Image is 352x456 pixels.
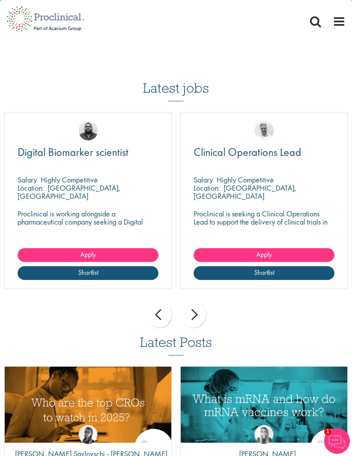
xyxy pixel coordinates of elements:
img: Ashley Bennett [79,121,98,140]
p: Proclinical is working alongside a pharmaceutical company seeking a Digital Biomarker Scientist t... [18,210,158,242]
img: Chatbot [324,428,350,454]
img: Hannah Burke [255,425,273,444]
a: Link to a post [181,367,347,443]
span: Salary [18,175,37,185]
p: [GEOGRAPHIC_DATA], [GEOGRAPHIC_DATA] [194,183,297,201]
span: Apply [256,250,272,259]
span: Clinical Operations Lead [194,145,301,159]
img: What is mRNA and how do mRNA vaccines work [181,367,347,453]
div: prev [146,302,172,328]
p: Highly Competitive [217,175,274,185]
a: Apply [194,248,334,262]
h3: Latest jobs [143,59,209,101]
span: Apply [80,250,96,259]
p: [GEOGRAPHIC_DATA], [GEOGRAPHIC_DATA] [18,183,121,201]
span: Salary [194,175,213,185]
p: Proclinical is seeking a Clinical Operations Lead to support the delivery of clinical trials in o... [194,210,334,234]
img: Top 10 CROs 2025 | Proclinical [5,367,171,453]
span: Location: [194,183,220,193]
span: Digital Biomarker scientist [18,145,128,159]
p: Highly Competitive [41,175,98,185]
a: Link to a post [5,367,171,443]
span: 1 [324,428,331,435]
a: Clinical Operations Lead [194,147,334,158]
a: Shortlist [18,266,158,280]
div: next [180,302,206,328]
img: Theodora Savlovschi - Wicks [79,425,97,444]
a: Apply [18,248,158,262]
a: Shortlist [194,266,334,280]
img: Joshua Bye [255,121,274,140]
h3: Latest Posts [140,335,212,356]
a: Digital Biomarker scientist [18,147,158,158]
span: Location: [18,183,44,193]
